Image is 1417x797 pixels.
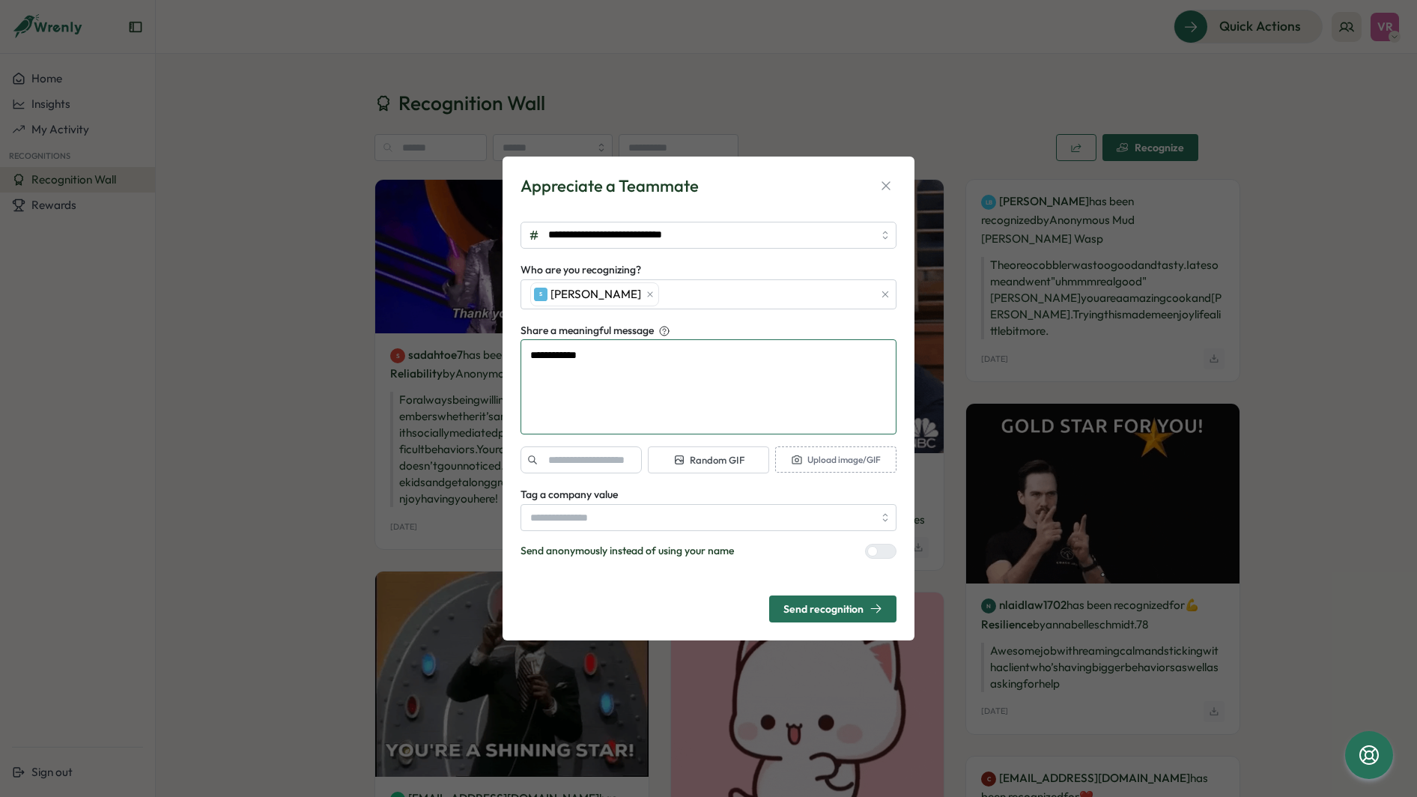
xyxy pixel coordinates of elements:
span: Share a meaningful message [521,323,654,339]
span: [PERSON_NAME] [550,286,641,303]
label: Tag a company value [521,487,618,503]
span: S [539,290,542,298]
div: Appreciate a Teammate [521,175,699,198]
button: Send recognition [769,596,896,622]
p: Send anonymously instead of using your name [521,543,734,560]
div: Send recognition [783,602,882,615]
label: Who are you recognizing? [521,262,641,279]
span: Random GIF [673,454,744,467]
button: Random GIF [648,446,769,473]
